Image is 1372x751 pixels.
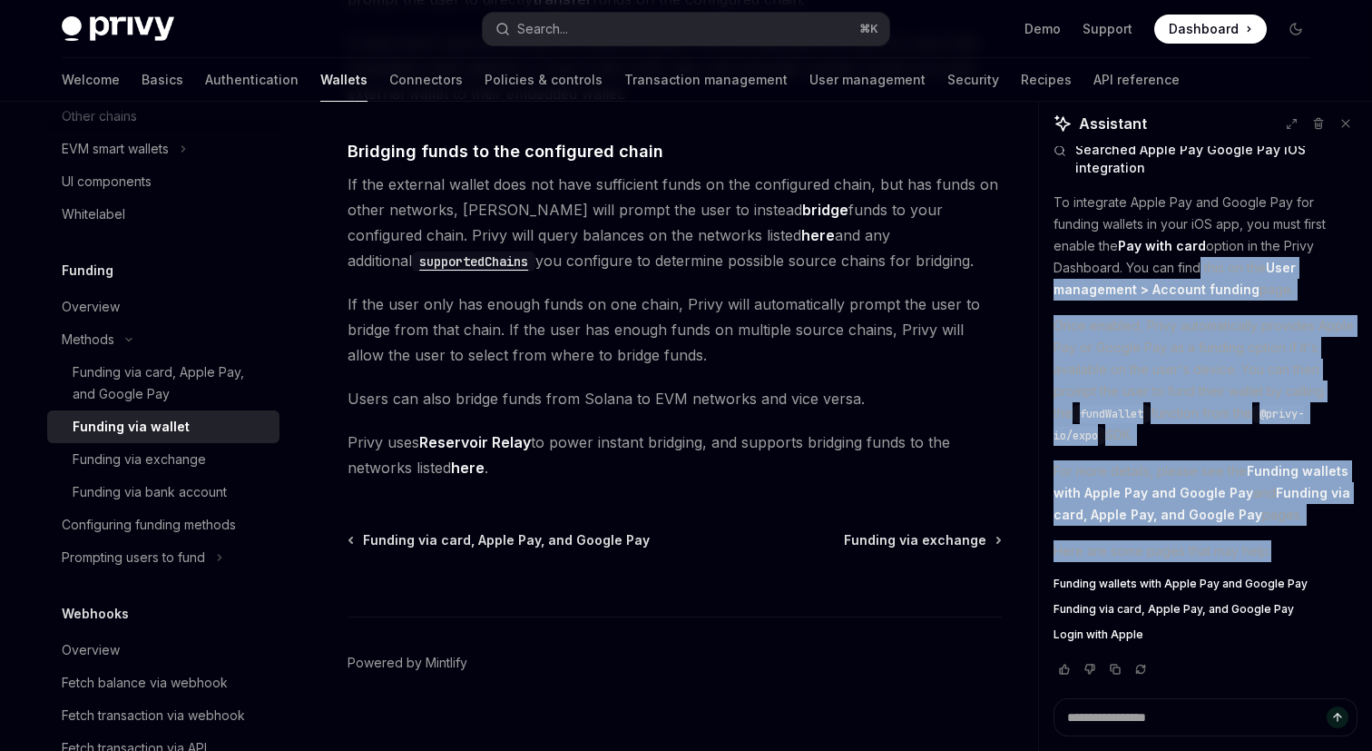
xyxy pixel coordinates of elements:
[62,329,114,351] div: Methods
[802,201,848,219] strong: bridge
[1053,540,1357,562] p: Here are some pages that may help:
[451,459,485,478] a: here
[47,509,279,541] a: Configuring funding methods
[62,639,120,661] div: Overview
[1053,260,1296,297] strong: User management > Account funding
[73,481,227,503] div: Funding via bank account
[517,18,568,40] div: Search...
[62,514,236,536] div: Configuring funding methods
[1080,407,1143,421] span: fundWallet
[1118,238,1206,253] strong: Pay with card
[1053,660,1075,678] button: Vote that response was good
[62,58,120,102] a: Welcome
[47,634,279,667] a: Overview
[47,198,279,231] a: Whitelabel
[1053,192,1357,301] p: To integrate Apple Pay and Google Pay for funding wallets in your iOS app, you must first enable ...
[47,410,279,443] a: Funding via wallet
[844,531,1000,549] a: Funding via exchange
[62,16,174,42] img: dark logo
[1169,20,1239,38] span: Dashboard
[348,292,1002,368] span: If the user only has enough funds on one chain, Privy will automatically prompt the user to bridg...
[47,323,279,356] button: Toggle Methods section
[363,531,650,549] span: Funding via card, Apple Pay, and Google Pay
[1053,602,1357,617] a: Funding via card, Apple Pay, and Google Pay
[47,443,279,476] a: Funding via exchange
[348,430,1002,480] span: Privy uses to power instant bridging, and supports bridging funds to the networks listed .
[1075,141,1357,177] span: Searched Apple Pay Google Pay iOS integration
[1053,627,1357,642] a: Login with Apple
[859,22,878,36] span: ⌘ K
[844,531,986,549] span: Funding via exchange
[1021,58,1072,102] a: Recipes
[1053,698,1357,736] textarea: Ask a question...
[1024,20,1061,38] a: Demo
[1093,58,1180,102] a: API reference
[1079,660,1101,678] button: Vote that response was not good
[1053,627,1143,642] span: Login with Apple
[73,449,206,470] div: Funding via exchange
[801,226,835,245] a: here
[73,416,190,438] div: Funding via wallet
[348,654,467,672] a: Powered by Mintlify
[348,139,663,163] span: Bridging funds to the configured chain
[1053,407,1304,443] span: @privy-io/expo
[47,541,279,574] button: Toggle Prompting users to fund section
[47,133,279,165] button: Toggle EVM smart wallets section
[1053,460,1357,526] p: For more details, please see the and pages.
[47,165,279,198] a: UI components
[947,58,999,102] a: Security
[62,547,205,568] div: Prompting users to fund
[809,58,926,102] a: User management
[483,13,889,45] button: Open search
[1104,660,1126,678] button: Copy chat response
[389,58,463,102] a: Connectors
[62,138,169,160] div: EVM smart wallets
[485,58,603,102] a: Policies & controls
[47,699,279,732] a: Fetch transaction via webhook
[1079,113,1147,134] span: Assistant
[1053,577,1357,591] a: Funding wallets with Apple Pay and Google Pay
[412,252,535,270] a: supportedChains
[1053,141,1357,177] button: Searched Apple Pay Google Pay iOS integration
[1053,463,1348,500] strong: Funding wallets with Apple Pay and Google Pay
[624,58,788,102] a: Transaction management
[205,58,299,102] a: Authentication
[47,356,279,410] a: Funding via card, Apple Pay, and Google Pay
[1053,315,1357,446] p: Once enabled, Privy automatically provides Apple Pay or Google Pay as a funding option if it's av...
[62,296,120,318] div: Overview
[62,260,113,282] h5: Funding
[142,58,183,102] a: Basics
[62,672,228,694] div: Fetch balance via webhook
[348,386,1002,411] span: Users can also bridge funds from Solana to EVM networks and vice versa.
[62,171,152,193] div: UI components
[47,667,279,699] a: Fetch balance via webhook
[1053,602,1294,617] span: Funding via card, Apple Pay, and Google Pay
[1130,660,1151,678] button: Reload last chat
[412,252,535,272] code: supportedChains
[419,433,531,452] a: Reservoir Relay
[1083,20,1132,38] a: Support
[1053,485,1350,522] strong: Funding via card, Apple Pay, and Google Pay
[349,531,650,549] a: Funding via card, Apple Pay, and Google Pay
[62,203,125,225] div: Whitelabel
[1154,15,1267,44] a: Dashboard
[1327,707,1348,728] button: Send message
[320,58,367,102] a: Wallets
[348,172,1002,273] span: If the external wallet does not have sufficient funds on the configured chain, but has funds on o...
[47,291,279,323] a: Overview
[62,705,245,726] div: Fetch transaction via webhook
[73,361,269,405] div: Funding via card, Apple Pay, and Google Pay
[62,603,129,625] h5: Webhooks
[1053,577,1308,591] span: Funding wallets with Apple Pay and Google Pay
[1281,15,1310,44] button: Toggle dark mode
[47,476,279,509] a: Funding via bank account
